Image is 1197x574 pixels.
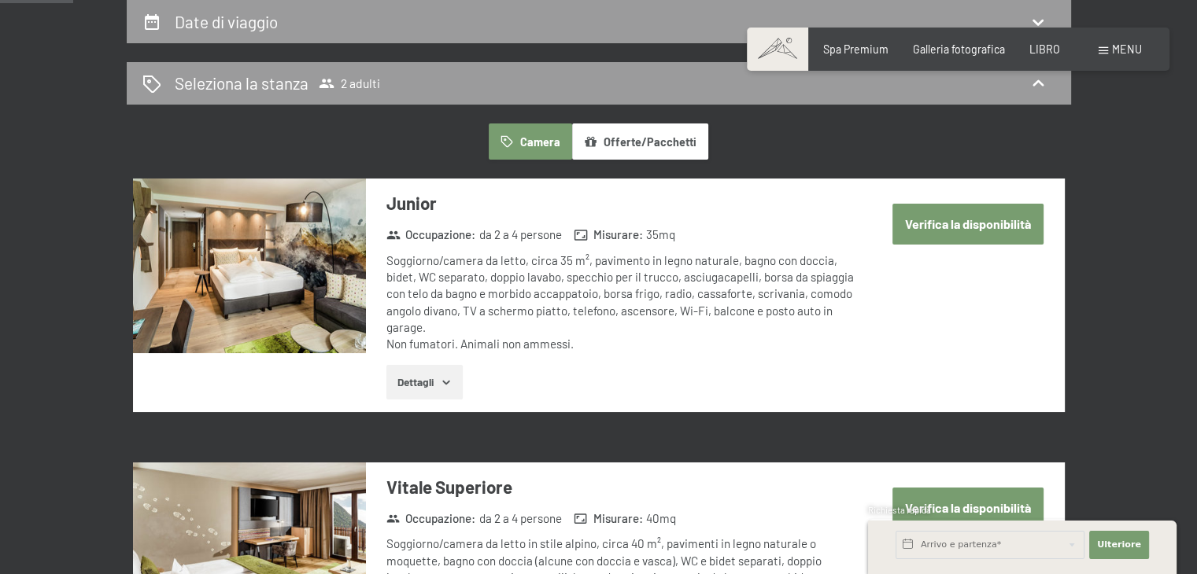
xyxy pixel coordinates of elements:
font: Misurare [593,511,639,525]
font: menu [1112,42,1142,56]
font: : [639,227,643,241]
font: Ulteriore [1097,539,1141,550]
font: Richiesta rapida [868,505,931,515]
font: 2 adulti [341,75,380,90]
img: mss_renderimg.php [133,178,366,353]
a: Galleria fotografica [913,42,1005,56]
font: 40 [646,511,659,525]
button: Verifica la disponibilità [892,488,1044,528]
font: Vitale Superiore [386,476,512,497]
font: Occupazione [405,511,471,525]
font: Misurare [593,227,639,241]
font: Soggiorno/camera da letto, circa 35 m², pavimento in legno naturale, bagno con doccia, bidet, WC ... [386,253,854,334]
font: Seleziona la stanza [175,73,308,93]
font: da 2 a 4 persone [479,511,562,525]
a: Spa Premium [823,42,889,56]
font: Verifica la disponibilità [905,216,1031,231]
font: mq [659,511,676,525]
font: Verifica la disponibilità [905,500,1031,515]
font: Non fumatori. Animali non ammessi. [386,337,574,351]
button: Dettagli [386,365,463,399]
font: Occupazione [405,227,471,241]
button: Verifica la disponibilità [892,204,1044,244]
font: 35 [646,227,659,241]
font: Camera [520,135,560,149]
font: : [471,227,475,241]
font: Dettagli [397,375,434,388]
font: : [639,511,643,525]
font: : [471,511,475,525]
a: LIBRO [1029,42,1060,56]
button: Offerte/Pacchetti [572,123,708,160]
font: Date di viaggio [175,12,278,31]
font: mq [659,227,675,241]
button: Ulteriore [1089,531,1149,559]
button: Camera [489,123,571,160]
font: Junior [386,193,437,213]
font: Offerte/Pacchetti [604,135,696,149]
font: da 2 a 4 persone [479,227,562,241]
